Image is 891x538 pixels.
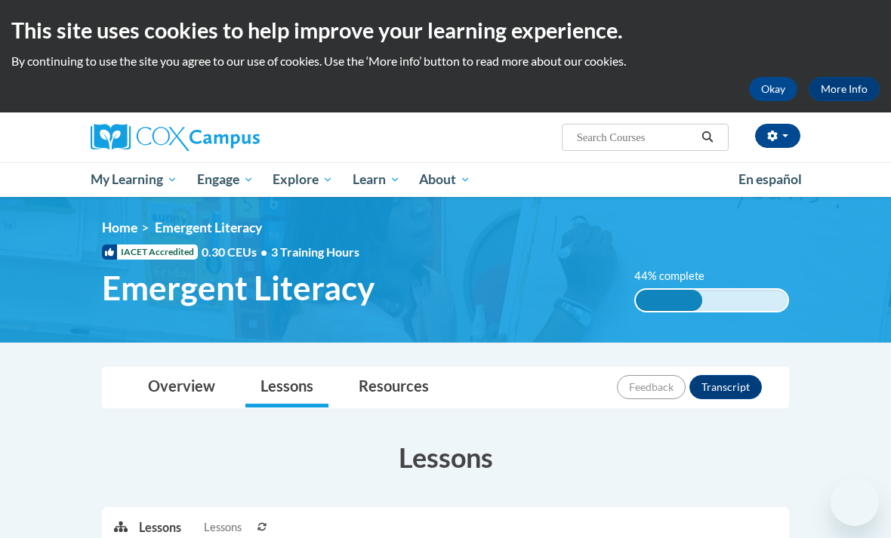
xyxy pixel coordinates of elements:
button: Feedback [617,375,686,399]
span: Emergent Literacy [155,220,262,235]
span: En español [738,171,802,187]
span: About [419,171,470,189]
a: Lessons [245,367,328,407]
p: By continuing to use the site you agree to our use of cookies. Use the ‘More info’ button to read... [11,53,880,69]
span: 0.30 CEUs [202,244,271,260]
span: Learn [353,171,400,189]
span: IACET Accredited [102,244,198,260]
a: Explore [263,162,343,197]
a: Home [102,220,137,235]
input: Search Courses [575,128,696,146]
h2: This site uses cookies to help improve your learning experience. [11,15,880,45]
iframe: Button to launch messaging window [831,478,879,526]
a: Engage [187,162,264,197]
a: En español [729,164,812,195]
button: Transcript [689,375,762,399]
p: Lessons [139,519,181,536]
img: Cox Campus [91,124,260,151]
a: More Info [809,77,880,101]
a: About [410,162,481,197]
a: Resources [344,367,444,407]
div: 44% complete [636,290,702,311]
span: Emergent Literacy [102,268,375,308]
button: Okay [749,77,797,101]
label: 44% complete [634,268,721,284]
h3: Lessons [102,438,789,476]
span: Engage [197,171,254,189]
button: Account Settings [755,124,800,148]
a: Overview [133,367,230,407]
a: My Learning [81,162,187,197]
span: 3 Training Hours [271,244,359,259]
span: Lessons [204,519,242,536]
button: Search [696,128,719,146]
div: Main menu [79,162,812,197]
a: Learn [343,162,410,197]
span: My Learning [91,171,177,189]
span: Explore [273,171,333,189]
a: Cox Campus [91,124,312,151]
span: • [261,244,267,259]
